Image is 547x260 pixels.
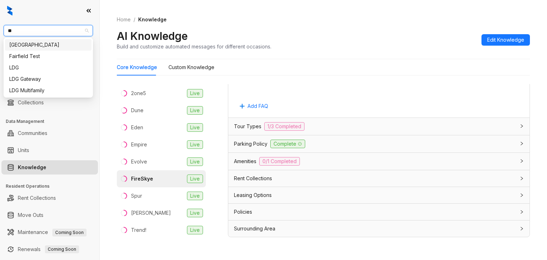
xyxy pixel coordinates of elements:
[228,118,530,135] div: Tour Types1/3 Completed
[131,124,143,131] div: Eden
[131,209,171,217] div: [PERSON_NAME]
[131,141,147,149] div: Empire
[18,242,79,256] a: RenewalsComing Soon
[52,229,87,236] span: Coming Soon
[117,43,271,50] div: Build and customize automated messages for different occasions.
[5,73,92,85] div: LDG Gateway
[7,6,12,16] img: logo
[5,51,92,62] div: Fairfield Test
[264,122,304,131] span: 1/3 Completed
[18,143,29,157] a: Units
[131,106,144,114] div: Dune
[1,48,98,62] li: Leads
[6,118,99,125] h3: Data Management
[117,63,157,71] div: Core Knowledge
[234,225,275,233] span: Surrounding Area
[115,16,132,24] a: Home
[187,192,203,200] span: Live
[228,135,530,152] div: Parking PolicyComplete
[520,124,524,128] span: collapsed
[520,210,524,214] span: collapsed
[5,39,92,51] div: Fairfield
[234,208,252,216] span: Policies
[45,245,79,253] span: Coming Soon
[520,227,524,231] span: collapsed
[234,157,256,165] span: Amenities
[9,52,87,60] div: Fairfield Test
[131,158,147,166] div: Evolve
[131,192,142,200] div: Spur
[234,140,267,148] span: Parking Policy
[1,242,98,256] li: Renewals
[1,143,98,157] li: Units
[228,204,530,220] div: Policies
[187,175,203,183] span: Live
[481,34,530,46] button: Edit Knowledge
[1,160,98,175] li: Knowledge
[234,191,272,199] span: Leasing Options
[18,208,43,222] a: Move Outs
[9,75,87,83] div: LDG Gateway
[18,126,47,140] a: Communities
[1,225,98,239] li: Maintenance
[5,85,92,96] div: LDG Multifamily
[131,226,146,234] div: Trend!
[1,95,98,110] li: Collections
[117,29,188,43] h2: AI Knowledge
[520,176,524,181] span: collapsed
[131,175,153,183] div: FireSkye
[5,62,92,73] div: LDG
[228,220,530,237] div: Surrounding Area
[228,187,530,203] div: Leasing Options
[520,159,524,163] span: collapsed
[187,89,203,98] span: Live
[9,64,87,72] div: LDG
[187,209,203,217] span: Live
[187,157,203,166] span: Live
[18,191,56,205] a: Rent Collections
[187,123,203,132] span: Live
[520,193,524,197] span: collapsed
[18,95,44,110] a: Collections
[187,226,203,234] span: Live
[234,100,274,112] button: Add FAQ
[134,16,135,24] li: /
[187,140,203,149] span: Live
[1,78,98,93] li: Leasing
[168,63,214,71] div: Custom Knowledge
[248,102,268,110] span: Add FAQ
[234,175,272,182] span: Rent Collections
[138,16,167,22] span: Knowledge
[1,126,98,140] li: Communities
[9,87,87,94] div: LDG Multifamily
[131,89,146,97] div: 2one5
[234,123,261,130] span: Tour Types
[187,106,203,115] span: Live
[18,160,46,175] a: Knowledge
[9,41,87,49] div: [GEOGRAPHIC_DATA]
[259,157,300,166] span: 0/1 Completed
[1,191,98,205] li: Rent Collections
[228,170,530,187] div: Rent Collections
[270,140,305,148] span: Complete
[487,36,524,44] span: Edit Knowledge
[6,183,99,189] h3: Resident Operations
[1,208,98,222] li: Move Outs
[520,141,524,146] span: collapsed
[228,153,530,170] div: Amenities0/1 Completed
